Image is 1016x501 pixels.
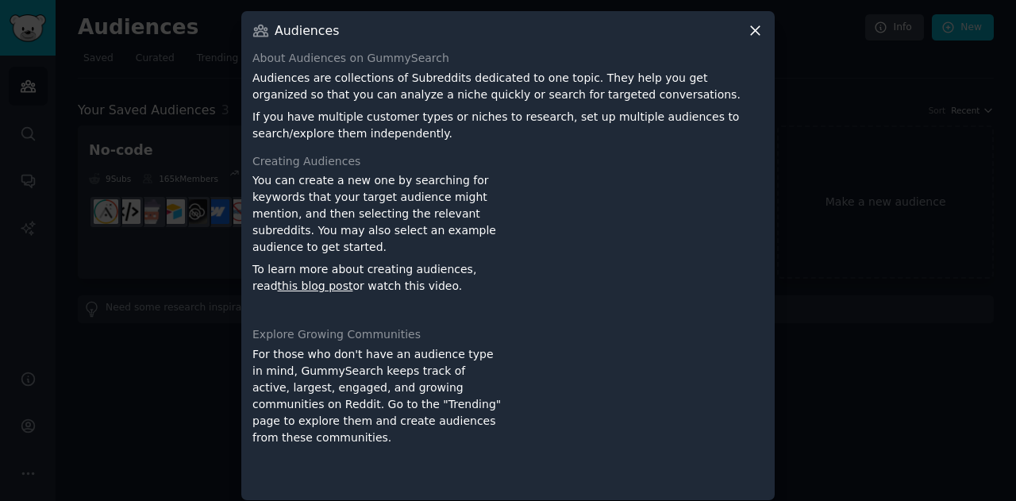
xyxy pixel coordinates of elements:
p: Audiences are collections of Subreddits dedicated to one topic. They help you get organized so th... [252,70,764,103]
h3: Audiences [275,22,339,39]
p: To learn more about creating audiences, read or watch this video. [252,261,502,295]
div: About Audiences on GummySearch [252,50,764,67]
p: You can create a new one by searching for keywords that your target audience might mention, and t... [252,172,502,256]
div: Explore Growing Communities [252,326,764,343]
iframe: YouTube video player [514,172,764,315]
iframe: YouTube video player [514,346,764,489]
p: If you have multiple customer types or niches to research, set up multiple audiences to search/ex... [252,109,764,142]
div: Creating Audiences [252,153,764,170]
a: this blog post [278,279,353,292]
div: For those who don't have an audience type in mind, GummySearch keeps track of active, largest, en... [252,346,502,489]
